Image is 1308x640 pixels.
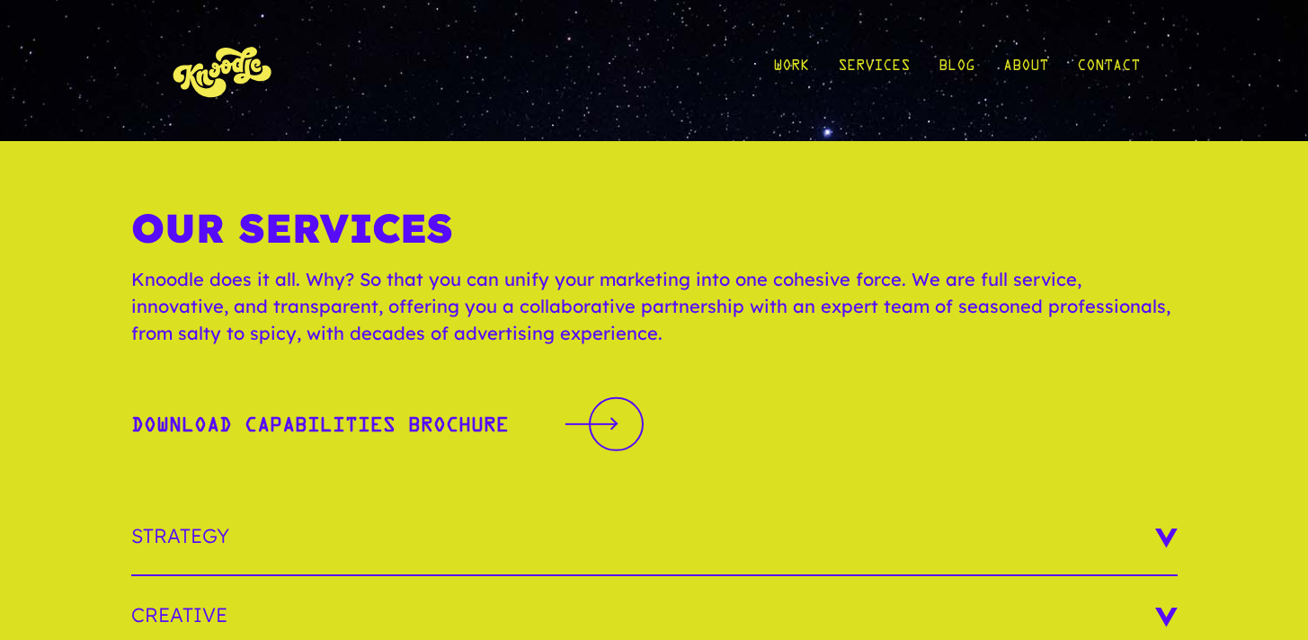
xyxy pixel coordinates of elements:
a: Services [838,29,910,112]
a: Work [773,29,809,112]
img: KnoLogo(yellow) [169,29,277,112]
p: Knoodle does it all. Why? So that you can unify your marketing into one cohesive force. We are fu... [131,266,1178,365]
a: Contact [1077,29,1140,112]
h3: Strategy [131,497,1178,576]
a: Blog [939,29,974,112]
a: Download Capabilities BrochureDownload Capabilities Brochure [131,394,644,454]
h1: Our Services [131,204,1178,266]
a: About [1003,29,1048,112]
